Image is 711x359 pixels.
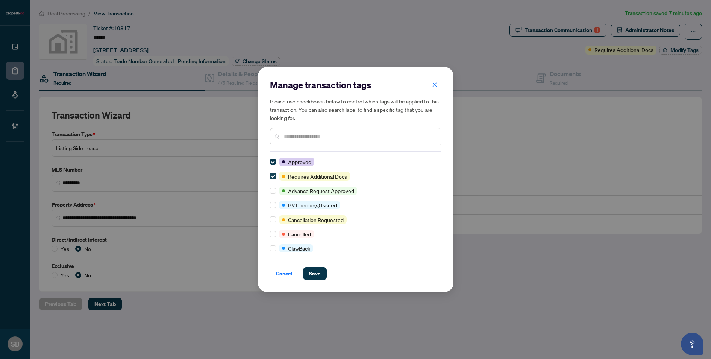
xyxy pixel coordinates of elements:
span: ClawBack [288,244,310,253]
button: Open asap [681,333,703,355]
button: Cancel [270,267,299,280]
span: BV Cheque(s) Issued [288,201,337,209]
span: Cancelled [288,230,311,238]
button: Save [303,267,327,280]
span: Cancel [276,268,293,280]
span: Cancellation Requested [288,216,344,224]
span: Approved [288,158,311,166]
span: Advance Request Approved [288,187,354,195]
span: Requires Additional Docs [288,172,347,181]
span: Save [309,268,321,280]
h2: Manage transaction tags [270,79,441,91]
h5: Please use checkboxes below to control which tags will be applied to this transaction. You can al... [270,97,441,122]
span: close [432,82,437,87]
